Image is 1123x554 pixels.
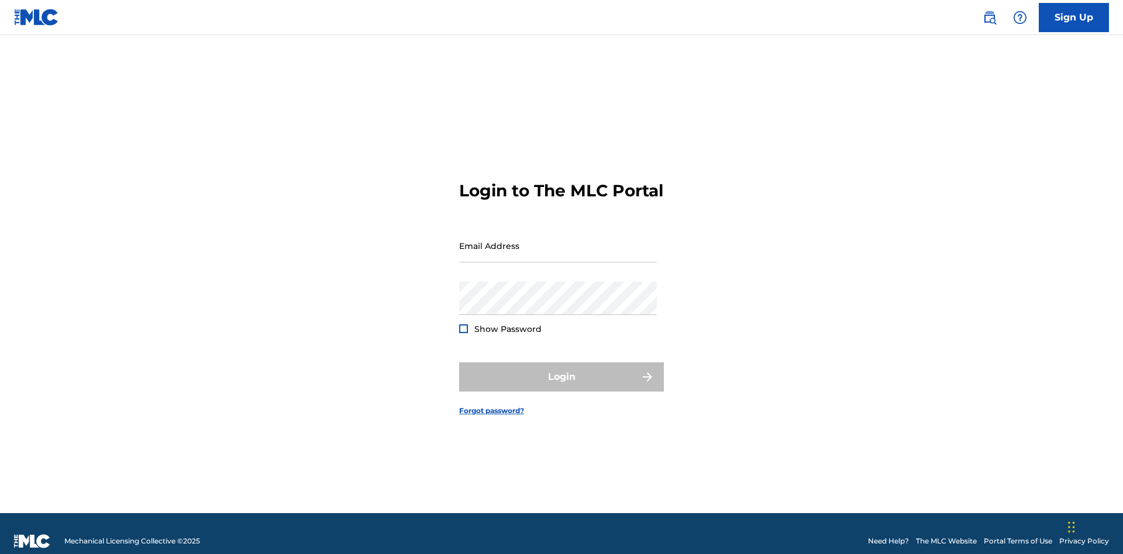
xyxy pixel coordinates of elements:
[1059,536,1109,546] a: Privacy Policy
[984,536,1052,546] a: Portal Terms of Use
[14,534,50,548] img: logo
[459,181,663,201] h3: Login to The MLC Portal
[1013,11,1027,25] img: help
[1065,498,1123,554] iframe: Chat Widget
[1008,6,1032,29] div: Help
[868,536,909,546] a: Need Help?
[978,6,1001,29] a: Public Search
[459,406,524,416] a: Forgot password?
[1039,3,1109,32] a: Sign Up
[1068,510,1075,545] div: Drag
[64,536,200,546] span: Mechanical Licensing Collective © 2025
[474,324,542,334] span: Show Password
[916,536,977,546] a: The MLC Website
[983,11,997,25] img: search
[14,9,59,26] img: MLC Logo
